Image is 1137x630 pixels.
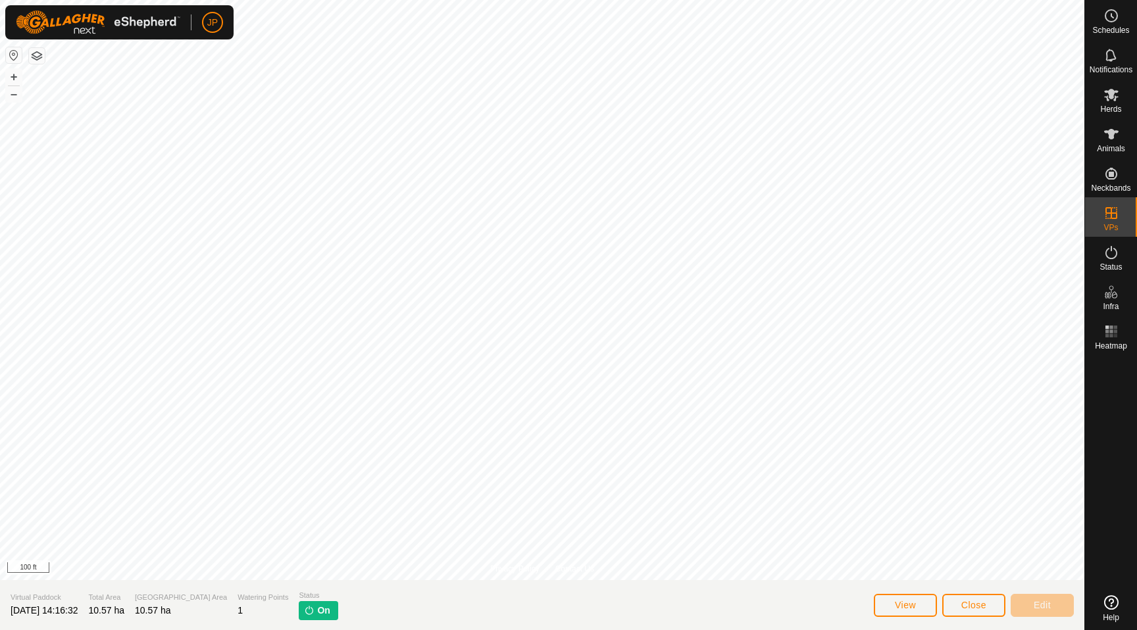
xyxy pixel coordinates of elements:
span: Help [1103,614,1119,621]
span: Close [961,600,986,610]
span: Status [1099,263,1122,271]
img: Gallagher Logo [16,11,180,34]
span: Watering Points [238,592,288,603]
button: + [6,69,22,85]
span: Edit [1034,600,1051,610]
a: Privacy Policy [490,563,540,575]
span: On [317,604,330,618]
span: Notifications [1090,66,1132,74]
span: Status [299,590,338,601]
span: Heatmap [1095,342,1127,350]
span: [DATE] 14:16:32 [11,605,78,616]
button: Reset Map [6,47,22,63]
span: [GEOGRAPHIC_DATA] Area [135,592,227,603]
span: 10.57 ha [135,605,171,616]
button: – [6,86,22,102]
span: Infra [1103,303,1119,310]
button: View [874,594,937,617]
span: VPs [1103,224,1118,231]
a: Help [1085,590,1137,627]
span: Schedules [1092,26,1129,34]
a: Contact Us [555,563,594,575]
span: View [895,600,916,610]
img: turn-on [304,605,315,616]
span: 1 [238,605,243,616]
span: Animals [1097,145,1125,153]
span: Herds [1100,105,1121,113]
button: Map Layers [29,48,45,64]
button: Close [942,594,1005,617]
button: Edit [1011,594,1074,617]
span: 10.57 ha [88,605,124,616]
span: Virtual Paddock [11,592,78,603]
span: Total Area [88,592,124,603]
span: JP [207,16,218,30]
span: Neckbands [1091,184,1130,192]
